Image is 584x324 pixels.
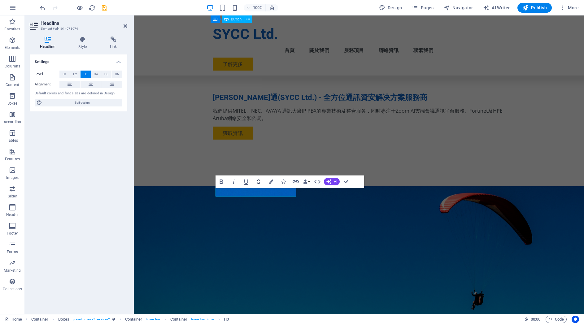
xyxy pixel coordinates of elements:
[4,268,21,273] p: Marketing
[5,157,20,162] p: Features
[84,71,88,78] span: H3
[145,316,161,323] span: . boxes-box
[548,316,564,323] span: Code
[58,316,69,323] span: Click to select. Double-click to edit
[81,71,91,78] button: H3
[41,26,115,32] h3: Element #ed-1014073974
[7,101,18,106] p: Boxes
[377,3,405,13] div: Design (Ctrl+Alt+Y)
[481,3,512,13] button: AI Writer
[5,45,20,50] p: Elements
[44,99,120,106] span: Edit design
[4,27,20,32] p: Favorites
[70,71,80,78] button: H2
[253,4,263,11] h6: 100%
[41,20,127,26] h2: Headline
[8,194,17,199] p: Slider
[412,5,434,11] span: Pages
[277,175,289,188] button: Icons
[7,138,18,143] p: Tables
[101,71,111,78] button: H5
[101,4,108,11] button: save
[557,3,581,13] button: More
[35,81,59,88] label: Alignment
[30,54,127,66] h4: Settings
[559,5,579,11] span: More
[312,175,323,188] button: HTML
[7,231,18,236] p: Footer
[441,3,476,13] button: Navigator
[253,175,264,188] button: Strikethrough
[6,212,19,217] p: Header
[3,287,22,292] p: Collections
[94,71,98,78] span: H4
[63,71,67,78] span: H1
[302,175,311,188] button: Data Bindings
[546,316,567,323] button: Code
[340,175,352,188] button: Confirm (⌘+⏎)
[35,91,122,96] div: Default colors and font sizes are defined in Design.
[39,4,46,11] i: Undo: Edit headline (Ctrl+Z)
[59,71,70,78] button: H1
[334,180,337,184] span: AI
[265,175,277,188] button: Colors
[68,37,100,50] h4: Style
[35,99,122,106] button: Edit design
[572,316,579,323] button: Usercentrics
[6,175,19,180] p: Images
[89,4,96,11] i: Reload page
[522,5,547,11] span: Publish
[100,37,127,50] h4: Link
[73,71,77,78] span: H2
[524,316,541,323] h6: Session time
[531,316,540,323] span: 00 00
[409,3,436,13] button: Pages
[39,4,46,11] button: undo
[72,316,110,323] span: . preset-boxes-v3-services2
[35,71,59,78] label: Level
[30,37,68,50] h4: Headline
[290,175,302,188] button: Link
[115,71,119,78] span: H6
[379,5,402,11] span: Design
[224,316,229,323] span: Click to select. Double-click to edit
[101,4,108,11] i: Save (Ctrl+S)
[228,175,240,188] button: Italic (⌘I)
[4,119,21,124] p: Accordion
[104,71,108,78] span: H5
[91,71,101,78] button: H4
[244,4,266,11] button: 100%
[31,316,49,323] span: Click to select. Double-click to edit
[216,175,227,188] button: Bold (⌘B)
[444,5,473,11] span: Navigator
[190,316,214,323] span: . boxes-box-inner
[483,5,510,11] span: AI Writer
[76,4,83,11] button: Click here to leave preview mode and continue editing
[231,17,242,21] span: Button
[6,82,19,87] p: Content
[5,316,22,323] a: Click to cancel selection. Double-click to open Pages
[517,3,552,13] button: Publish
[125,316,142,323] span: Click to select. Double-click to edit
[112,71,122,78] button: H6
[112,318,115,321] i: This element is a customizable preset
[324,178,340,185] button: AI
[170,316,188,323] span: Click to select. Double-click to edit
[31,316,229,323] nav: breadcrumb
[7,249,18,254] p: Forms
[377,3,405,13] button: Design
[535,317,536,322] span: :
[269,5,275,11] i: On resize automatically adjust zoom level to fit chosen device.
[88,4,96,11] button: reload
[240,175,252,188] button: Underline (⌘U)
[5,64,20,69] p: Columns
